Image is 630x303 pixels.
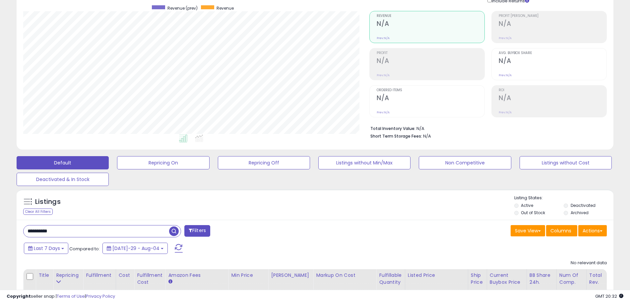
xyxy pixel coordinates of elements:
[17,156,109,169] button: Default
[571,210,589,215] label: Archived
[218,156,310,169] button: Repricing Off
[38,272,50,279] div: Title
[423,133,431,139] span: N/A
[578,225,607,236] button: Actions
[499,36,512,40] small: Prev: N/A
[419,156,511,169] button: Non Competitive
[370,133,422,139] b: Short Term Storage Fees:
[521,210,545,215] label: Out of Stock
[7,293,115,300] div: seller snap | |
[318,156,410,169] button: Listings without Min/Max
[595,293,623,299] span: 2025-08-12 20:32 GMT
[514,195,613,201] p: Listing States:
[520,156,612,169] button: Listings without Cost
[168,272,225,279] div: Amazon Fees
[499,20,606,29] h2: N/A
[35,197,61,207] h5: Listings
[571,260,607,266] div: No relevant data
[86,293,115,299] a: Privacy Policy
[184,225,210,237] button: Filters
[23,209,53,215] div: Clear All Filters
[377,57,484,66] h2: N/A
[117,156,209,169] button: Repricing On
[370,124,602,132] li: N/A
[102,243,168,254] button: [DATE]-29 - Aug-04
[34,245,60,252] span: Last 7 Days
[377,89,484,92] span: Ordered Items
[167,5,198,11] span: Revenue (prev)
[316,272,373,279] div: Markup on Cost
[377,36,390,40] small: Prev: N/A
[112,245,159,252] span: [DATE]-29 - Aug-04
[377,110,390,114] small: Prev: N/A
[499,73,512,77] small: Prev: N/A
[511,225,545,236] button: Save View
[377,73,390,77] small: Prev: N/A
[56,272,80,279] div: Repricing
[499,94,606,103] h2: N/A
[530,272,554,286] div: BB Share 24h.
[377,14,484,18] span: Revenue
[559,272,584,286] div: Num of Comp.
[499,110,512,114] small: Prev: N/A
[370,126,415,131] b: Total Inventory Value:
[589,272,613,286] div: Total Rev.
[499,89,606,92] span: ROI
[408,272,465,279] div: Listed Price
[379,272,402,286] div: Fulfillable Quantity
[471,272,484,286] div: Ship Price
[377,94,484,103] h2: N/A
[490,272,524,286] div: Current Buybox Price
[69,246,100,252] span: Compared to:
[377,20,484,29] h2: N/A
[57,293,85,299] a: Terms of Use
[546,225,577,236] button: Columns
[217,5,234,11] span: Revenue
[521,203,533,208] label: Active
[137,272,162,286] div: Fulfillment Cost
[24,243,68,254] button: Last 7 Days
[499,51,606,55] span: Avg. Buybox Share
[231,272,265,279] div: Min Price
[499,14,606,18] span: Profit [PERSON_NAME]
[499,57,606,66] h2: N/A
[271,272,310,279] div: [PERSON_NAME]
[86,272,113,279] div: Fulfillment
[550,227,571,234] span: Columns
[313,269,376,296] th: The percentage added to the cost of goods (COGS) that forms the calculator for Min & Max prices.
[17,173,109,186] button: Deactivated & In Stock
[377,51,484,55] span: Profit
[7,293,31,299] strong: Copyright
[119,272,132,279] div: Cost
[168,279,172,285] small: Amazon Fees.
[571,203,596,208] label: Deactivated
